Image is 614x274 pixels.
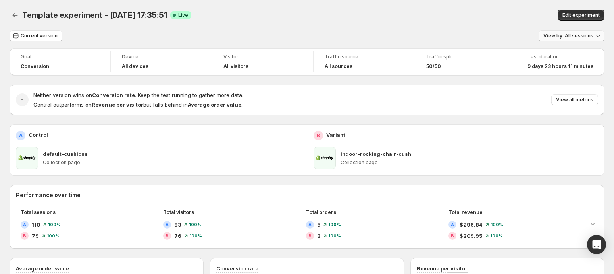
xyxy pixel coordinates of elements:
[223,53,302,70] a: VisitorAll visitors
[166,222,169,227] h2: A
[306,209,336,215] span: Total orders
[460,232,482,240] span: $209.95
[23,222,26,227] h2: A
[426,54,505,60] span: Traffic split
[122,54,200,60] span: Device
[178,12,188,18] span: Live
[22,10,167,20] span: Template experiment - [DATE] 17:35:51
[308,222,312,227] h2: A
[189,222,202,227] span: 100%
[341,159,598,166] p: Collection page
[314,147,336,169] img: indoor-rocking-chair-cush
[328,222,341,227] span: 100%
[451,222,454,227] h2: A
[189,233,202,238] span: 100%
[448,209,483,215] span: Total revenue
[21,53,99,70] a: GoalConversion
[10,10,21,21] button: Back
[426,63,441,70] span: 50/50
[174,232,181,240] span: 76
[558,10,604,21] button: Edit experiment
[21,54,99,60] span: Goal
[33,101,243,108] span: Control outperforms on but falls behind in .
[21,96,24,104] h2: -
[308,233,312,238] h2: B
[216,264,258,272] h3: Conversion rate
[328,233,341,238] span: 100%
[317,232,320,240] span: 3
[539,30,604,41] button: View by: All sessions
[223,63,248,70] h4: All visitors
[543,33,593,39] span: View by: All sessions
[188,101,241,108] strong: Average order value
[527,53,593,70] a: Test duration9 days 23 hours 11 minutes
[122,63,148,70] h4: All devices
[16,264,69,272] h3: Average order value
[417,264,468,272] h3: Revenue per visitor
[527,63,593,70] span: 9 days 23 hours 11 minutes
[21,33,58,39] span: Current version
[16,191,598,199] h2: Performance over time
[21,209,56,215] span: Total sessions
[326,131,345,139] p: Variant
[562,12,600,18] span: Edit experiment
[16,147,38,169] img: default-cushions
[325,54,403,60] span: Traffic source
[587,235,606,254] div: Open Intercom Messenger
[43,159,300,166] p: Collection page
[551,94,598,105] button: View all metrics
[47,233,60,238] span: 100%
[325,53,403,70] a: Traffic sourceAll sources
[166,233,169,238] h2: B
[317,132,320,139] h2: B
[490,233,503,238] span: 100%
[92,101,143,108] strong: Revenue per visitor
[223,54,302,60] span: Visitor
[163,209,194,215] span: Total visitors
[23,233,26,238] h2: B
[491,222,503,227] span: 100%
[341,150,411,158] p: indoor-rocking-chair-cush
[21,63,49,70] span: Conversion
[122,53,200,70] a: DeviceAll devices
[451,233,454,238] h2: B
[325,63,352,70] h4: All sources
[556,97,593,103] span: View all metrics
[10,30,62,41] button: Current version
[32,232,39,240] span: 79
[587,218,598,229] button: Expand chart
[174,221,181,229] span: 93
[527,54,593,60] span: Test duration
[426,53,505,70] a: Traffic split50/50
[19,132,23,139] h2: A
[92,92,135,98] strong: Conversion rate
[48,222,61,227] span: 100%
[33,92,243,98] span: Neither version wins on . Keep the test running to gather more data.
[43,150,88,158] p: default-cushions
[317,221,320,229] span: 5
[32,221,40,229] span: 110
[460,221,483,229] span: $296.84
[29,131,48,139] p: Control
